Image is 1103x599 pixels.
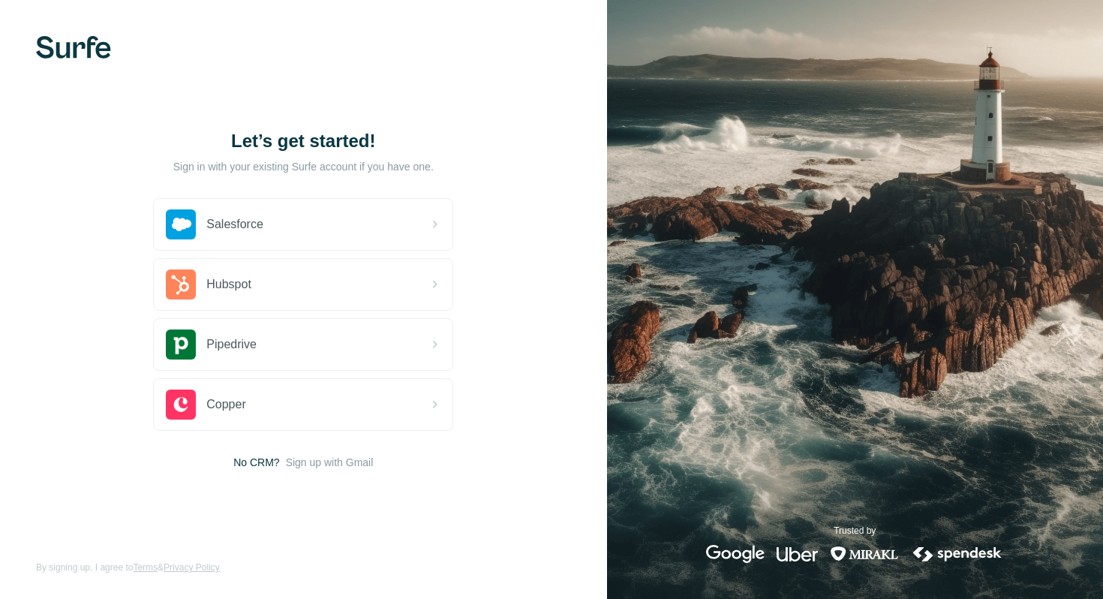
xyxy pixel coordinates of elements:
[36,36,111,59] img: Surfe's logo
[164,562,220,573] a: Privacy Policy
[206,275,251,293] span: Hubspot
[206,215,263,233] span: Salesforce
[166,330,196,360] img: pipedrive's logo
[777,545,818,563] img: uber's logo
[233,455,279,470] span: No CRM?
[36,561,220,574] span: By signing up, I agree to &
[911,545,1004,563] img: spendesk's logo
[173,159,434,174] p: Sign in with your existing Surfe account if you have one.
[166,390,196,420] img: copper's logo
[166,209,196,239] img: salesforce's logo
[706,545,765,563] img: google's logo
[834,524,876,537] p: Trusted by
[166,269,196,299] img: hubspot's logo
[133,562,158,573] a: Terms
[153,129,453,153] h1: Let’s get started!
[286,455,374,470] button: Sign up with Gmail
[206,336,257,354] span: Pipedrive
[830,545,899,563] img: mirakl's logo
[206,396,245,414] span: Copper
